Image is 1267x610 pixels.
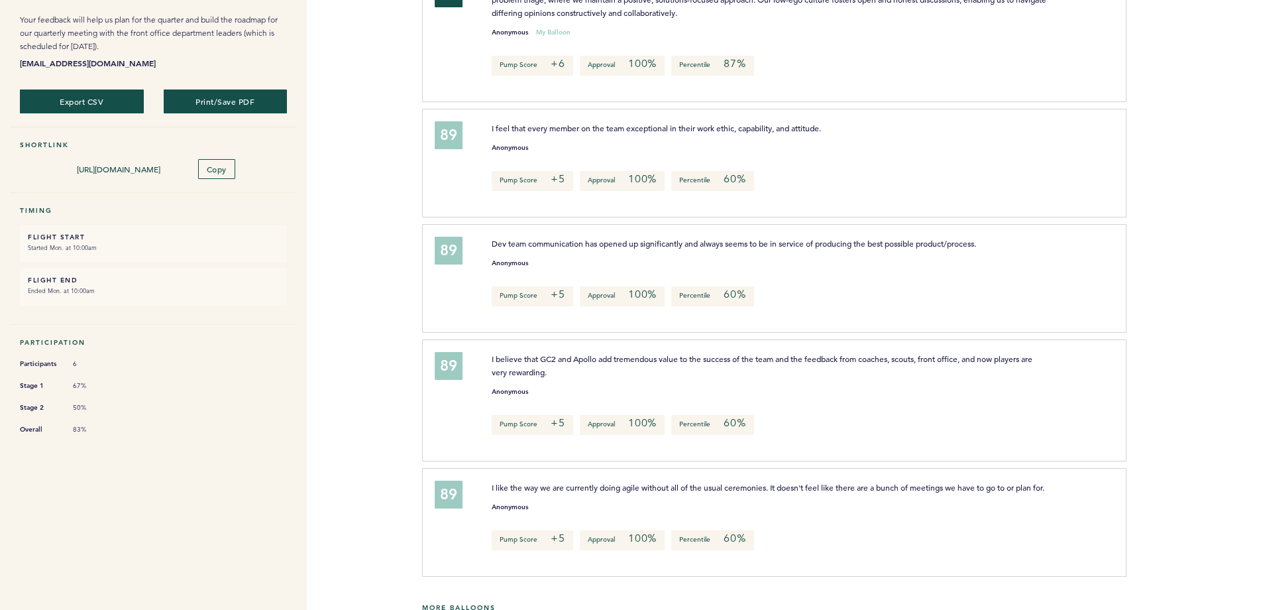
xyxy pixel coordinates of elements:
em: 100% [628,172,657,186]
h6: FLIGHT END [28,276,279,284]
div: 89 [435,481,463,509]
p: Pump Score [492,171,573,191]
em: 60% [724,288,745,301]
span: I like the way we are currently doing agile without all of the usual ceremonies. It doesn't feel ... [492,482,1044,493]
b: [EMAIL_ADDRESS][DOMAIN_NAME] [20,56,287,70]
p: Approval [580,415,665,435]
small: Anonymous [492,260,528,267]
span: 83% [73,425,113,434]
span: I feel that every member on the team exceptional in their work ethic, capability, and attitude. [492,123,821,133]
small: Anonymous [492,504,528,511]
span: Copy [207,164,227,174]
p: Percentile [671,286,753,306]
span: Stage 2 [20,401,60,414]
em: 60% [724,532,745,545]
p: Pump Score [492,286,573,306]
p: Approval [580,171,665,191]
span: Participants [20,357,60,371]
p: Approval [580,286,665,306]
small: Anonymous [492,29,528,36]
p: Approval [580,530,665,550]
p: Pump Score [492,530,573,550]
button: Copy [198,159,235,179]
em: +5 [551,172,565,186]
p: Percentile [671,56,753,76]
h5: Shortlink [20,141,287,149]
div: 89 [435,237,463,265]
small: Anonymous [492,145,528,151]
h5: Timing [20,206,287,215]
em: 60% [724,416,745,430]
span: 50% [73,403,113,412]
span: 6 [73,359,113,369]
h5: Participation [20,338,287,347]
p: Pump Score [492,56,573,76]
em: 60% [724,172,745,186]
span: Dev team communication has opened up significantly and always seems to be in service of producing... [492,238,976,249]
div: 89 [435,121,463,149]
h6: FLIGHT START [28,233,279,241]
div: 89 [435,352,463,380]
em: 87% [724,57,745,70]
em: 100% [628,416,657,430]
em: 100% [628,57,657,70]
em: +6 [551,57,565,70]
em: 100% [628,288,657,301]
em: +5 [551,416,565,430]
small: Anonymous [492,389,528,395]
p: Percentile [671,415,753,435]
span: Stage 1 [20,379,60,393]
small: Started Mon. at 10:00am [28,241,279,255]
p: Pump Score [492,415,573,435]
button: Export CSV [20,90,144,113]
span: Overall [20,423,60,436]
small: My Balloon [536,29,571,36]
button: Print/Save PDF [164,90,288,113]
small: Ended Mon. at 10:00am [28,284,279,298]
em: 100% [628,532,657,545]
p: Approval [580,56,665,76]
p: Percentile [671,530,753,550]
p: Percentile [671,171,753,191]
em: +5 [551,532,565,545]
span: I believe that GC2 and Apollo add tremendous value to the success of the team and the feedback fr... [492,353,1034,377]
span: 67% [73,381,113,391]
em: +5 [551,288,565,301]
